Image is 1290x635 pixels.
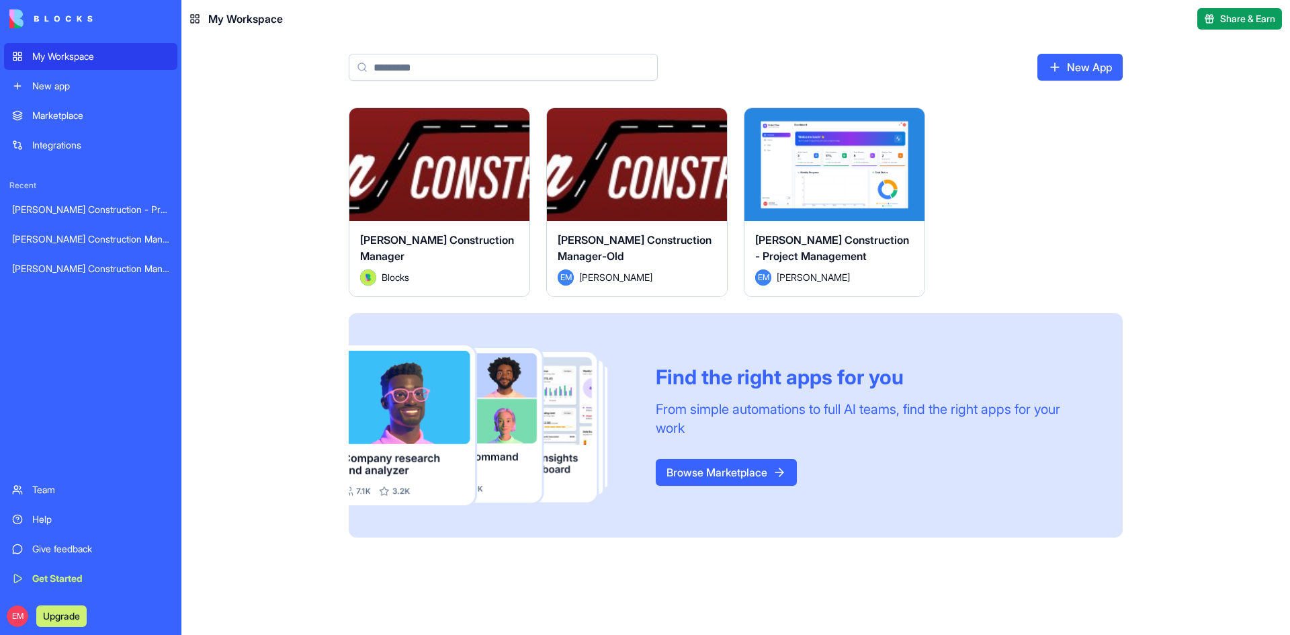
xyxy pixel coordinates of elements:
[4,565,177,592] a: Get Started
[744,108,925,297] a: [PERSON_NAME] Construction - Project ManagementEM[PERSON_NAME]
[4,226,177,253] a: [PERSON_NAME] Construction Manager-Old
[4,180,177,191] span: Recent
[546,108,728,297] a: [PERSON_NAME] Construction Manager-OldEM[PERSON_NAME]
[4,536,177,562] a: Give feedback
[32,542,169,556] div: Give feedback
[4,506,177,533] a: Help
[36,605,87,627] button: Upgrade
[360,233,514,263] span: [PERSON_NAME] Construction Manager
[1220,12,1275,26] span: Share & Earn
[12,232,169,246] div: [PERSON_NAME] Construction Manager-Old
[1197,8,1282,30] button: Share & Earn
[777,270,850,284] span: [PERSON_NAME]
[558,269,574,286] span: EM
[32,50,169,63] div: My Workspace
[4,102,177,129] a: Marketplace
[208,11,283,27] span: My Workspace
[755,233,909,263] span: [PERSON_NAME] Construction - Project Management
[360,269,376,286] img: Avatar
[4,73,177,99] a: New app
[558,233,712,263] span: [PERSON_NAME] Construction Manager-Old
[32,513,169,526] div: Help
[4,196,177,223] a: [PERSON_NAME] Construction - Project Management
[32,572,169,585] div: Get Started
[349,108,530,297] a: [PERSON_NAME] Construction ManagerAvatarBlocks
[349,345,634,506] img: Frame_181_egmpey.png
[656,365,1090,389] div: Find the right apps for you
[1037,54,1123,81] a: New App
[656,459,797,486] a: Browse Marketplace
[32,109,169,122] div: Marketplace
[656,400,1090,437] div: From simple automations to full AI teams, find the right apps for your work
[12,262,169,276] div: [PERSON_NAME] Construction Manager
[12,203,169,216] div: [PERSON_NAME] Construction - Project Management
[32,79,169,93] div: New app
[36,609,87,622] a: Upgrade
[32,483,169,497] div: Team
[32,138,169,152] div: Integrations
[9,9,93,28] img: logo
[579,270,652,284] span: [PERSON_NAME]
[4,132,177,159] a: Integrations
[7,605,28,627] span: EM
[4,255,177,282] a: [PERSON_NAME] Construction Manager
[755,269,771,286] span: EM
[382,270,409,284] span: Blocks
[4,43,177,70] a: My Workspace
[4,476,177,503] a: Team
